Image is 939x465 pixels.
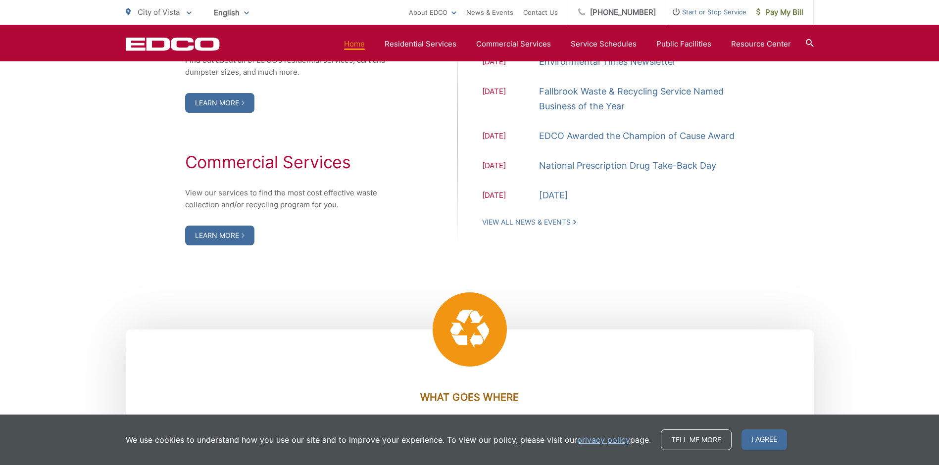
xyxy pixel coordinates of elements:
p: We use cookies to understand how you use our site and to improve your experience. To view our pol... [126,434,651,446]
a: Residential Services [385,38,456,50]
h3: What Goes Where [185,391,754,403]
a: Learn More [185,93,254,113]
a: Service Schedules [571,38,637,50]
span: [DATE] [482,56,539,69]
a: National Prescription Drug Take-Back Day [539,158,716,173]
a: Tell me more [661,429,732,450]
a: [DATE] [539,188,568,203]
a: EDCD logo. Return to the homepage. [126,37,220,51]
a: Environmental Times Newsletter [539,54,676,69]
span: [DATE] [482,189,539,203]
a: Home [344,38,365,50]
a: Public Facilities [656,38,711,50]
h2: Commercial Services [185,152,398,172]
span: [DATE] [482,130,539,143]
p: View our services to find the most cost effective waste collection and/or recycling program for you. [185,187,398,211]
span: City of Vista [138,7,180,17]
a: Learn More [185,226,254,245]
a: News & Events [466,6,513,18]
span: English [206,4,256,21]
a: Fallbrook Waste & Recycling Service Named Business of the Year [539,84,754,114]
a: About EDCO [409,6,456,18]
a: privacy policy [577,434,630,446]
p: Find out about all of EDCO’s residential services, cart and dumpster sizes, and much more. [185,54,398,78]
span: [DATE] [482,86,539,114]
a: Resource Center [731,38,791,50]
a: EDCO Awarded the Champion of Cause Award [539,129,735,143]
span: I agree [741,429,787,450]
span: [DATE] [482,160,539,173]
span: Pay My Bill [756,6,803,18]
a: Commercial Services [476,38,551,50]
a: View All News & Events [482,218,576,227]
a: Contact Us [523,6,558,18]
